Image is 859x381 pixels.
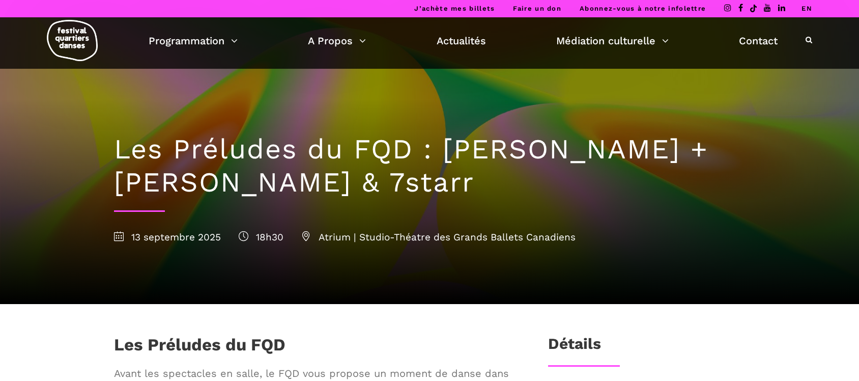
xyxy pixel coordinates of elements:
[739,32,778,49] a: Contact
[239,231,283,243] span: 18h30
[801,5,812,12] a: EN
[580,5,706,12] a: Abonnez-vous à notre infolettre
[301,231,576,243] span: Atrium | Studio-Théatre des Grands Ballets Canadiens
[149,32,238,49] a: Programmation
[414,5,495,12] a: J’achète mes billets
[114,231,221,243] span: 13 septembre 2025
[47,20,98,61] img: logo-fqd-med
[114,335,285,360] h1: Les Préludes du FQD
[548,335,601,360] h3: Détails
[437,32,486,49] a: Actualités
[308,32,366,49] a: A Propos
[114,133,745,199] h1: Les Préludes du FQD : [PERSON_NAME] + [PERSON_NAME] & 7starr
[556,32,669,49] a: Médiation culturelle
[513,5,561,12] a: Faire un don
